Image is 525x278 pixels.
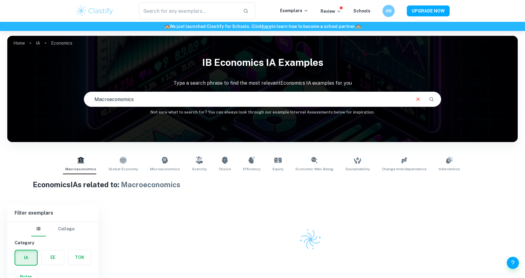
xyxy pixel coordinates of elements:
button: Search [426,94,437,104]
p: Review [321,8,341,15]
a: here [262,24,271,29]
a: IA [36,39,40,47]
span: Microeconomics [150,166,180,172]
img: Clastify logo [296,225,325,254]
p: Type a search phrase to find the most relevant Economics IA examples for you [7,80,518,87]
button: UPGRADE NOW [407,5,450,16]
button: IB [31,222,46,236]
span: Change Interdependence [382,166,427,172]
span: Intervention [439,166,460,172]
a: Home [13,39,25,47]
div: Filter type choice [31,222,74,236]
span: Sustainability [345,166,370,172]
button: TOK [68,250,91,265]
p: Exemplars [280,7,308,14]
img: Clastify logo [75,5,114,17]
h6: Category [15,239,91,246]
span: Equity [273,166,283,172]
button: Clear [412,93,424,105]
span: 🏫 [356,24,361,29]
h1: Economics IAs related to: [33,179,492,190]
button: Help and Feedback [507,257,519,269]
h6: Filter exemplars [7,205,98,222]
span: Efficiency [243,166,260,172]
input: E.g. smoking and tax, tariffs, global economy... [84,91,410,108]
span: Economic Well-Being [296,166,333,172]
button: EE [42,250,64,265]
span: 🏫 [164,24,170,29]
span: Macroeconomics [65,166,96,172]
h6: We just launched Clastify for Schools. Click to learn how to become a school partner. [1,23,524,30]
h6: Not sure what to search for? You can always look through our example Internal Assessments below f... [7,109,518,115]
h1: IB Economics IA examples [7,53,518,72]
input: Search for any exemplars... [139,2,238,19]
a: Schools [353,8,370,13]
span: Global Economy [108,166,138,172]
button: AN [383,5,395,17]
span: Scarcity [192,166,207,172]
button: College [58,222,74,236]
p: Economics [51,40,72,46]
span: Macroeconomics [121,180,180,189]
h6: AN [385,8,392,14]
button: IA [15,250,37,265]
span: Choice [219,166,231,172]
